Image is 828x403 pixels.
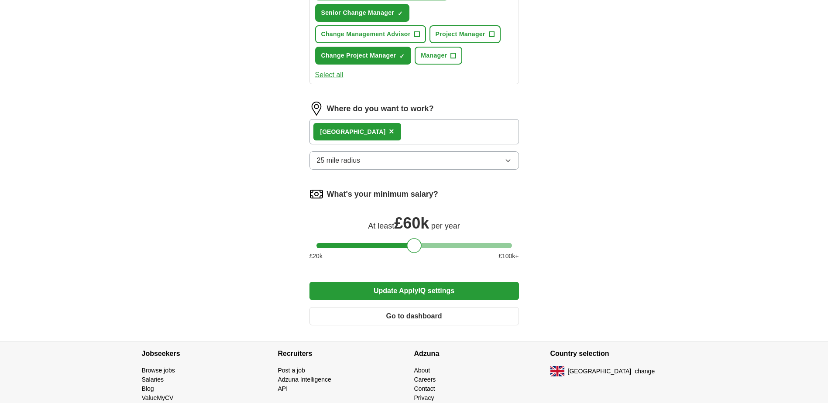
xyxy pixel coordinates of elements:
span: [GEOGRAPHIC_DATA] [568,367,632,376]
span: × [389,126,394,136]
img: UK flag [550,366,564,376]
span: Manager [421,51,447,60]
span: Change Project Manager [321,51,396,60]
div: [GEOGRAPHIC_DATA] [320,127,386,137]
button: 25 mile radius [309,151,519,170]
button: Update ApplyIQ settings [309,282,519,300]
h4: Country selection [550,342,687,366]
button: Change Project Manager✓ [315,47,412,65]
span: Project Manager [436,30,485,39]
button: Select all [315,70,344,80]
a: Salaries [142,376,164,383]
span: At least [368,222,394,230]
a: Browse jobs [142,367,175,374]
a: Careers [414,376,436,383]
span: £ 60k [394,214,429,232]
span: ✓ [399,53,405,60]
a: Blog [142,385,154,392]
span: Senior Change Manager [321,8,395,17]
button: Project Manager [429,25,501,43]
button: Manager [415,47,462,65]
a: Contact [414,385,435,392]
img: salary.png [309,187,323,201]
a: About [414,367,430,374]
a: ValueMyCV [142,394,174,401]
a: API [278,385,288,392]
span: per year [431,222,460,230]
img: location.png [309,102,323,116]
button: Senior Change Manager✓ [315,4,410,22]
button: change [635,367,655,376]
label: What's your minimum salary? [327,188,438,200]
label: Where do you want to work? [327,103,434,115]
span: Change Management Advisor [321,30,411,39]
a: Privacy [414,394,434,401]
button: Go to dashboard [309,307,519,325]
span: 25 mile radius [317,155,361,166]
a: Post a job [278,367,305,374]
span: £ 20 k [309,252,323,261]
a: Adzuna Intelligence [278,376,331,383]
span: ✓ [398,10,403,17]
span: £ 100 k+ [498,252,519,261]
button: Change Management Advisor [315,25,426,43]
button: × [389,125,394,138]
